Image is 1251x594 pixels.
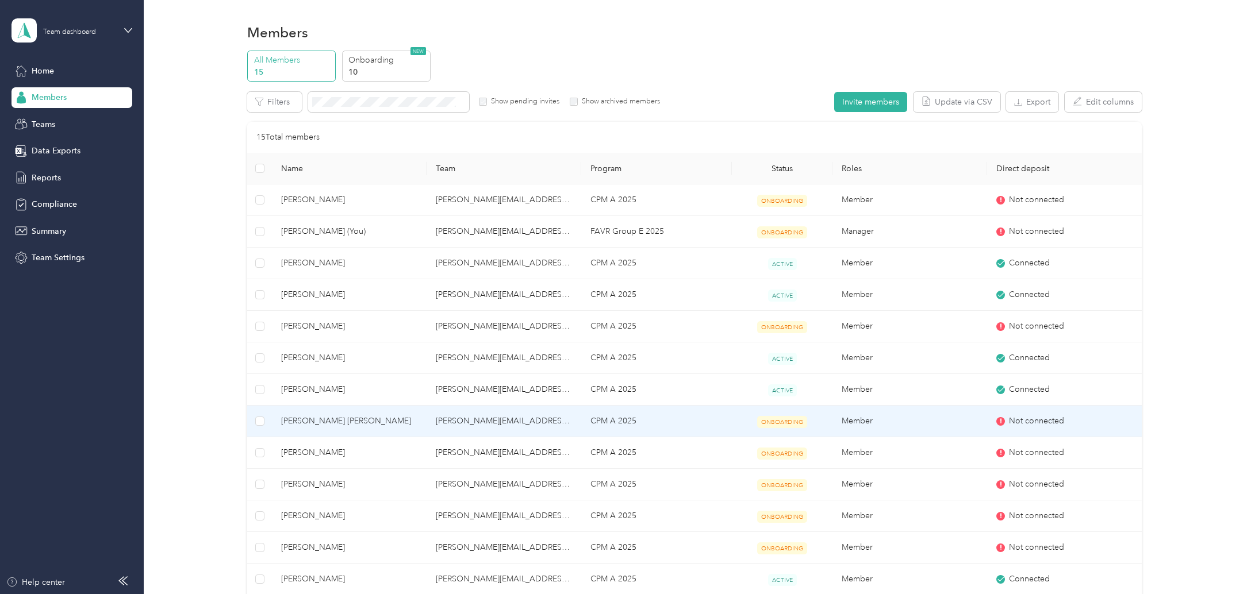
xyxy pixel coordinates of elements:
span: ONBOARDING [757,321,807,333]
td: Susmitha Nallur [272,342,427,374]
span: Teams [32,118,55,130]
span: [PERSON_NAME] [281,478,417,491]
span: Connected [1009,288,1050,301]
td: Lovelace Dompreh [272,469,427,500]
td: Member [832,437,987,469]
span: [PERSON_NAME] [281,446,417,459]
td: CPM A 2025 [581,374,732,406]
th: Status [732,153,832,184]
span: ACTIVE [768,290,797,302]
td: ONBOARDING [732,406,832,437]
th: Name [272,153,427,184]
td: CPM A 2025 [581,500,732,532]
td: angela.loiacono@optioncare.com [427,469,581,500]
td: Oliva Hinojosa [272,279,427,311]
td: angela.loiacono@optioncare.com [427,374,581,406]
span: [PERSON_NAME] [281,573,417,585]
td: CPM A 2025 [581,342,732,374]
label: Show archived members [578,97,660,107]
td: CPM A 2025 [581,437,732,469]
td: Member [832,532,987,564]
span: [PERSON_NAME] [281,541,417,554]
button: Edit columns [1065,92,1142,112]
span: Summary [32,225,66,237]
p: All Members [254,54,332,66]
span: Not connected [1009,194,1064,206]
td: ONBOARDING [732,469,832,500]
iframe: Everlance-gr Chat Button Frame [1187,530,1251,594]
span: Team Settings [32,252,85,264]
td: CPM A 2025 [581,406,732,437]
div: Team dashboard [43,29,96,36]
button: Invite members [834,92,907,112]
th: Direct deposit [987,153,1142,184]
span: Connected [1009,573,1050,585]
span: ACTIVE [768,258,797,270]
td: CPM A 2025 [581,311,732,342]
label: Show pending invites [487,97,559,107]
th: Team [427,153,581,184]
span: [PERSON_NAME] [281,352,417,364]
span: Connected [1009,352,1050,364]
td: FAVR Group E 2025 [581,216,732,248]
p: Onboarding [348,54,427,66]
span: Reports [32,172,61,184]
button: Help center [6,576,65,588]
td: angela.loiacono@optioncare.com [427,184,581,216]
th: Program [581,153,732,184]
span: Data Exports [32,145,80,157]
p: 10 [348,66,427,78]
span: Not connected [1009,478,1064,491]
span: Connected [1009,383,1050,396]
span: [PERSON_NAME] (You) [281,225,417,238]
td: ONBOARDING [732,216,832,248]
span: NEW [410,47,426,55]
span: Connected [1009,257,1050,269]
span: ONBOARDING [757,542,807,554]
td: Member [832,500,987,532]
span: ONBOARDING [757,226,807,238]
td: angela.loiacono@optioncare.com [427,500,581,532]
td: angela.loiacono@optioncare.com [427,437,581,469]
td: Magalie Bellot [272,532,427,564]
span: ONBOARDING [757,416,807,428]
td: Member [832,184,987,216]
span: Not connected [1009,541,1064,554]
td: Member [832,374,987,406]
td: Monika Pal [272,437,427,469]
span: Members [32,91,67,103]
span: Not connected [1009,320,1064,333]
td: angela.loiacono@optioncare.com [427,406,581,437]
td: ONBOARDING [732,184,832,216]
td: Linelle Limehouse [272,374,427,406]
td: Marianela Zwanziger [272,184,427,216]
button: Export [1006,92,1058,112]
span: [PERSON_NAME] [281,320,417,333]
span: ONBOARDING [757,448,807,460]
h1: Members [247,26,308,38]
button: Update via CSV [914,92,1000,112]
td: angela.loiacono@optioncare.com [427,279,581,311]
span: [PERSON_NAME] [281,194,417,206]
span: ONBOARDING [757,195,807,207]
span: Not connected [1009,510,1064,522]
p: 15 [254,66,332,78]
td: Manager [832,216,987,248]
span: [PERSON_NAME] [281,288,417,301]
td: ONBOARDING [732,532,832,564]
th: Roles [832,153,987,184]
td: ONBOARDING [732,500,832,532]
td: ONBOARDING [732,437,832,469]
td: angela.loiacono@optioncare.com [427,342,581,374]
td: CPM A 2025 [581,279,732,311]
td: CPM A 2025 [581,469,732,500]
span: ACTIVE [768,574,797,586]
td: Member [832,342,987,374]
span: ONBOARDING [757,479,807,491]
td: Member [832,248,987,279]
span: ACTIVE [768,353,797,365]
td: Mandy Yasinski [272,311,427,342]
td: CPM A 2025 [581,184,732,216]
td: Member [832,311,987,342]
span: Compliance [32,198,77,210]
